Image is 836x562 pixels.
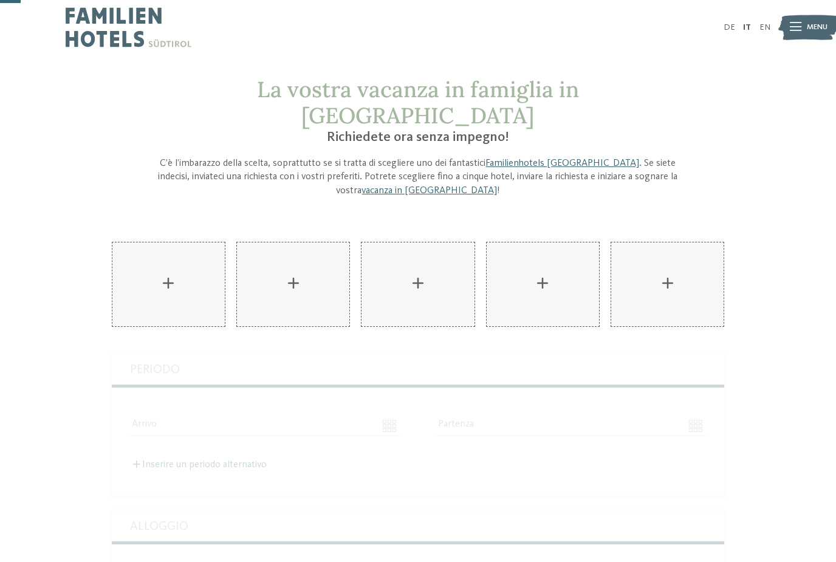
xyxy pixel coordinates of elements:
[759,23,770,32] a: EN
[807,22,827,33] span: Menu
[361,186,497,196] a: vacanza in [GEOGRAPHIC_DATA]
[743,23,751,32] a: IT
[724,23,735,32] a: DE
[257,75,579,129] span: La vostra vacanza in famiglia in [GEOGRAPHIC_DATA]
[158,157,678,198] p: C’è l’imbarazzo della scelta, soprattutto se si tratta di scegliere uno dei fantastici . Se siete...
[327,131,509,144] span: Richiedete ora senza impegno!
[485,159,639,168] a: Familienhotels [GEOGRAPHIC_DATA]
